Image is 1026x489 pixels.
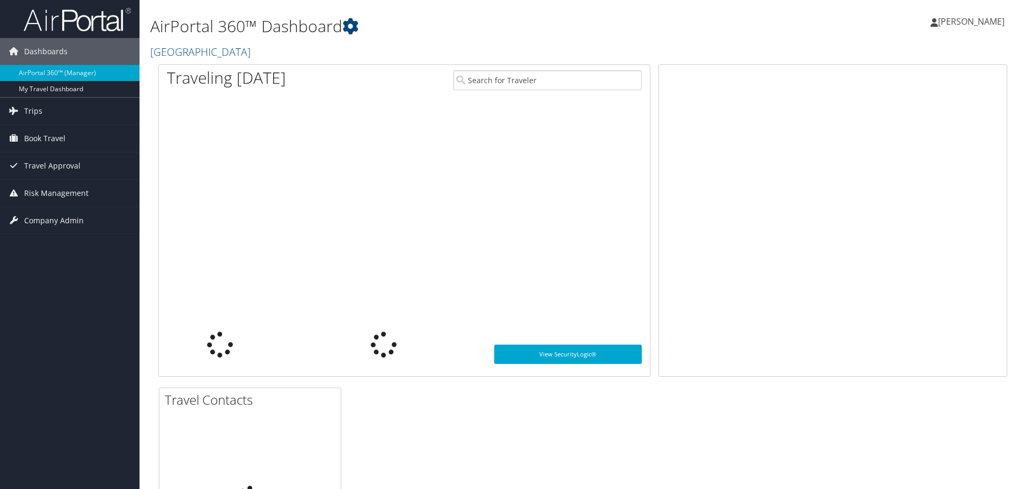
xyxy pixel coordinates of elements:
[150,45,253,59] a: [GEOGRAPHIC_DATA]
[24,38,68,65] span: Dashboards
[453,70,642,90] input: Search for Traveler
[24,207,84,234] span: Company Admin
[24,125,65,152] span: Book Travel
[24,98,42,125] span: Trips
[494,345,642,364] a: View SecurityLogic®
[938,16,1005,27] span: [PERSON_NAME]
[24,152,80,179] span: Travel Approval
[24,7,131,32] img: airportal-logo.png
[167,67,286,89] h1: Traveling [DATE]
[150,15,727,38] h1: AirPortal 360™ Dashboard
[165,391,341,409] h2: Travel Contacts
[930,5,1015,38] a: [PERSON_NAME]
[24,180,89,207] span: Risk Management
